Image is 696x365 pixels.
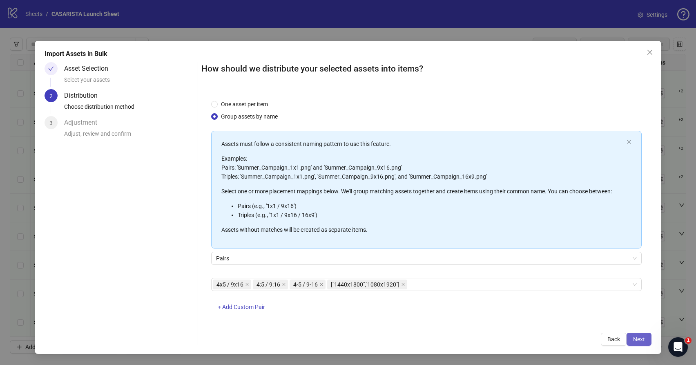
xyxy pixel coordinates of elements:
p: Assets must follow a consistent naming pattern to use this feature. [221,139,623,148]
li: Pairs (e.g., '1x1 / 9x16') [238,202,623,210]
span: close [647,49,653,56]
span: Next [633,336,645,343]
h2: How should we distribute your selected assets into items? [201,62,651,76]
div: Asset Selection [64,62,115,75]
span: Back [607,336,620,343]
span: 4x5 / 9x16 [213,280,251,289]
button: close [627,139,631,145]
span: One asset per item [218,100,271,109]
span: close [401,282,405,287]
span: check [48,66,54,72]
span: close [245,282,249,287]
span: close [627,139,631,144]
p: Assets without matches will be created as separate items. [221,225,623,234]
span: 4:5 / 9:16 [253,280,288,289]
p: Examples: Pairs: 'Summer_Campaign_1x1.png' and 'Summer_Campaign_9x16.png' Triples: 'Summer_Campai... [221,154,623,181]
button: Next [627,333,651,346]
button: Back [601,333,627,346]
div: Select your assets [64,75,194,89]
button: + Add Custom Pair [211,301,272,314]
div: Distribution [64,89,104,102]
span: Group assets by name [218,112,281,121]
span: 4:5 / 9:16 [257,280,280,289]
span: 4-5 / 9-16 [290,280,326,289]
span: 3 [49,120,53,126]
span: 4x5 / 9x16 [216,280,243,289]
li: Triples (e.g., '1x1 / 9x16 / 16x9') [238,210,623,219]
span: ["1440x1800","1080x1920"] [331,280,399,289]
div: Adjustment [64,116,104,129]
span: 4-5 / 9-16 [293,280,318,289]
span: close [319,282,323,287]
span: 1 [685,337,692,344]
div: Import Assets in Bulk [45,49,651,59]
span: ["1440x1800","1080x1920"] [327,280,407,289]
button: Close [643,46,656,59]
span: Pairs [216,252,636,264]
span: 2 [49,93,53,99]
div: Choose distribution method [64,102,194,116]
p: Select one or more placement mappings below. We'll group matching assets together and create item... [221,187,623,196]
span: + Add Custom Pair [218,304,265,310]
div: Adjust, review and confirm [64,129,194,143]
span: close [282,282,286,287]
iframe: Intercom live chat [668,337,688,357]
